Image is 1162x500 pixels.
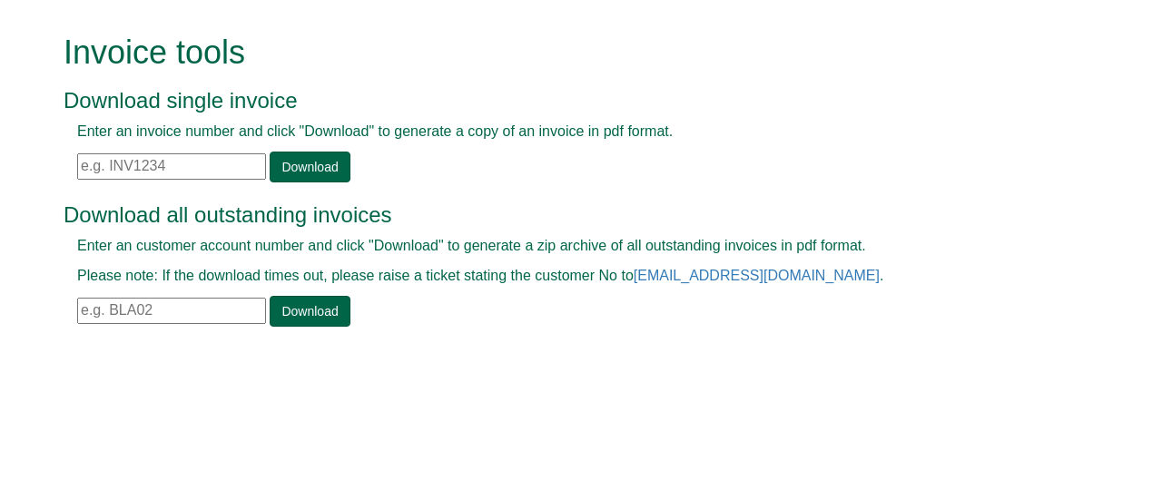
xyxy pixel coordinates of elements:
[634,268,880,283] a: [EMAIL_ADDRESS][DOMAIN_NAME]
[77,122,1044,142] p: Enter an invoice number and click "Download" to generate a copy of an invoice in pdf format.
[64,34,1058,71] h1: Invoice tools
[77,266,1044,287] p: Please note: If the download times out, please raise a ticket stating the customer No to .
[270,152,350,182] a: Download
[77,298,266,324] input: e.g. BLA02
[77,153,266,180] input: e.g. INV1234
[77,236,1044,257] p: Enter an customer account number and click "Download" to generate a zip archive of all outstandin...
[64,89,1058,113] h3: Download single invoice
[64,203,1058,227] h3: Download all outstanding invoices
[270,296,350,327] a: Download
